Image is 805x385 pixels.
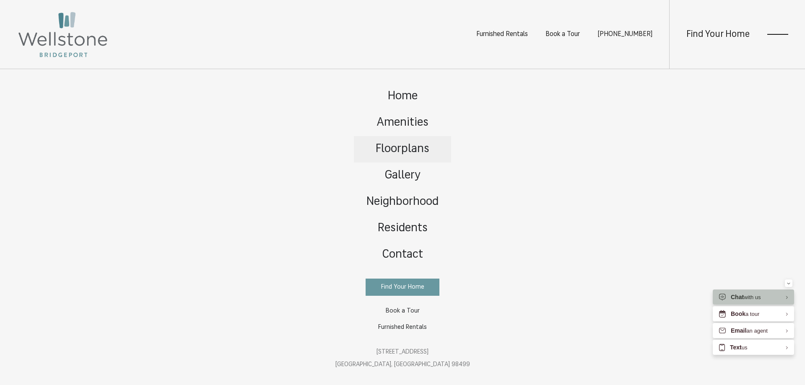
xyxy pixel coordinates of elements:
[767,31,788,38] button: Open Menu
[335,349,470,368] a: Get Directions to 12535 Bridgeport Way SW Lakewood, WA 98499
[686,30,750,39] a: Find Your Home
[354,136,451,163] a: Go to Floorplans
[386,308,420,314] span: Book a Tour
[354,215,451,242] a: Go to Residents
[545,31,580,38] a: Book a Tour
[597,31,652,38] a: Call Us at (253) 642-8681
[354,163,451,189] a: Go to Gallery
[388,90,418,102] span: Home
[378,222,428,234] span: Residents
[366,319,439,336] a: Furnished Rentals (opens in a new tab)
[381,284,424,290] span: Find Your Home
[17,10,109,59] img: Wellstone
[476,31,528,38] a: Furnished Rentals
[382,249,423,261] span: Contact
[376,143,429,155] span: Floorplans
[354,110,451,136] a: Go to Amenities
[378,324,427,331] span: Furnished Rentals
[366,279,439,296] a: Find Your Home
[366,196,439,208] span: Neighborhood
[335,75,470,380] div: Main
[354,189,451,215] a: Go to Neighborhood
[366,303,439,319] a: Book a Tour
[385,170,421,181] span: Gallery
[354,242,451,268] a: Go to Contact
[377,117,428,129] span: Amenities
[597,31,652,38] span: [PHONE_NUMBER]
[354,83,451,110] a: Go to Home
